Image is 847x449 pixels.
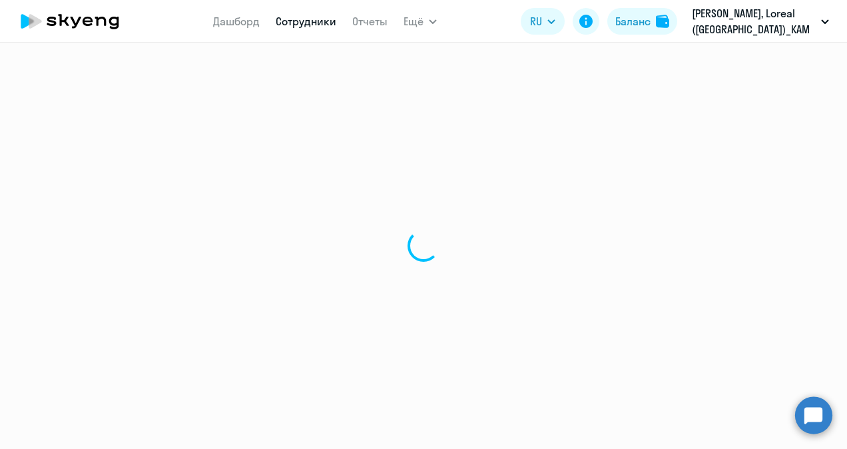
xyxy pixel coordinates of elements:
a: Сотрудники [276,15,336,28]
a: Дашборд [213,15,260,28]
p: [PERSON_NAME], Loreal ([GEOGRAPHIC_DATA])_KAM [692,5,816,37]
span: RU [530,13,542,29]
div: Баланс [615,13,651,29]
button: Ещё [404,8,437,35]
span: Ещё [404,13,423,29]
button: [PERSON_NAME], Loreal ([GEOGRAPHIC_DATA])_KAM [685,5,836,37]
button: RU [521,8,565,35]
a: Отчеты [352,15,388,28]
img: balance [656,15,669,28]
button: Балансbalance [607,8,677,35]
